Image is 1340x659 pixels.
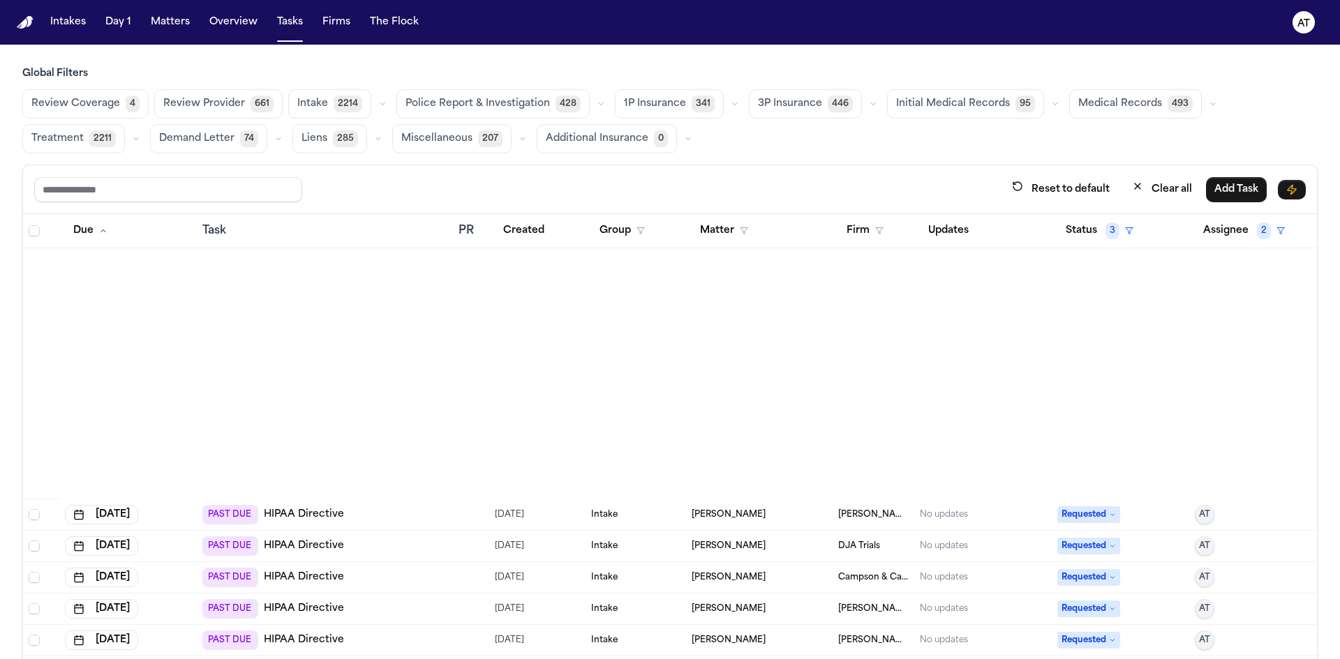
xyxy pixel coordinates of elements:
span: 3 [1105,222,1119,239]
button: Matter [692,218,757,243]
button: AT [1195,599,1214,619]
button: Firm [838,218,892,243]
img: Finch Logo [17,16,33,29]
span: Miscellaneous [401,132,472,146]
button: AT [1195,568,1214,587]
span: 3P Insurance [758,97,822,111]
button: Police Report & Investigation428 [396,89,590,119]
button: Initial Medical Records95 [887,89,1044,119]
button: Intake2214 [288,89,371,119]
button: Additional Insurance0 [537,124,677,153]
span: Intake [591,635,618,646]
span: 8/4/2025, 12:15:14 PM [495,568,524,587]
button: Treatment2211 [22,124,125,153]
button: 3P Insurance446 [749,89,862,119]
span: Treatment [31,132,84,146]
a: HIPAA Directive [264,633,344,647]
div: No updates [920,572,968,583]
button: AT [1195,630,1214,650]
span: 446 [828,96,853,112]
button: Demand Letter74 [150,124,267,153]
span: 2214 [334,96,362,112]
span: 8/5/2025, 4:42:11 PM [495,599,524,619]
span: 74 [240,130,258,147]
span: 4 [126,96,140,112]
span: 341 [692,96,715,112]
span: 493 [1168,96,1193,112]
span: Select all [29,225,40,236]
span: PAST DUE [202,630,258,650]
div: No updates [920,603,968,614]
span: Police Report & Investigation [405,97,550,111]
button: The Flock [364,10,424,35]
span: Select row [29,635,40,646]
button: [DATE] [65,630,138,650]
button: Tasks [271,10,308,35]
span: AT [1199,572,1210,583]
span: Campson & Campson [838,572,909,583]
span: Intake [591,509,618,520]
button: Add Task [1206,177,1267,202]
button: [DATE] [65,568,138,587]
span: Review Coverage [31,97,120,111]
span: Initial Medical Records [896,97,1010,111]
button: Status3 [1057,218,1142,243]
text: AT [1297,19,1310,29]
a: Home [17,16,33,29]
span: 95 [1015,96,1035,112]
button: AT [1195,505,1214,524]
span: PAST DUE [202,505,258,524]
button: AT [1195,536,1214,556]
span: PAST DUE [202,536,258,556]
span: Select row [29,509,40,520]
span: 428 [556,96,581,112]
span: DJA Trials [838,540,880,552]
a: HIPAA Directive [264,508,344,522]
span: AT [1199,509,1210,520]
button: Created [495,218,553,243]
span: Requested [1057,538,1120,554]
a: Day 1 [100,10,137,35]
span: Requested [1057,600,1120,617]
span: Requested [1057,569,1120,586]
span: Ramon Pena [692,572,766,583]
div: No updates [920,635,968,646]
div: No updates [920,540,968,552]
button: Liens285 [292,124,367,153]
button: Group [591,218,653,243]
div: Task [202,222,447,239]
span: Intake [297,97,328,111]
span: Lisa Osmers [692,540,766,552]
span: Liens [301,132,327,146]
span: 661 [251,96,274,112]
span: Select row [29,603,40,614]
span: 2211 [89,130,116,147]
button: Updates [920,218,977,243]
span: Intake [591,540,618,552]
button: Medical Records493 [1069,89,1202,119]
span: 1P Insurance [624,97,686,111]
span: AT [1199,603,1210,614]
span: PAST DUE [202,599,258,619]
span: PAST DUE [202,568,258,587]
a: Firms [317,10,356,35]
a: HIPAA Directive [264,539,344,553]
h3: Global Filters [22,67,1318,81]
span: 0 [654,130,668,147]
span: Select row [29,540,40,552]
a: Overview [204,10,263,35]
a: HIPAA Directive [264,570,344,584]
span: Additional Insurance [546,132,648,146]
span: 8/5/2025, 8:28:06 AM [495,630,524,650]
button: Clear all [1124,176,1200,202]
button: [DATE] [65,536,138,556]
button: [DATE] [65,505,138,524]
button: Review Coverage4 [22,89,149,119]
span: Carrie Thomas [692,509,766,520]
button: Due [65,218,116,243]
span: Steele Adams Hosman [838,603,909,614]
button: Reset to default [1004,176,1118,202]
